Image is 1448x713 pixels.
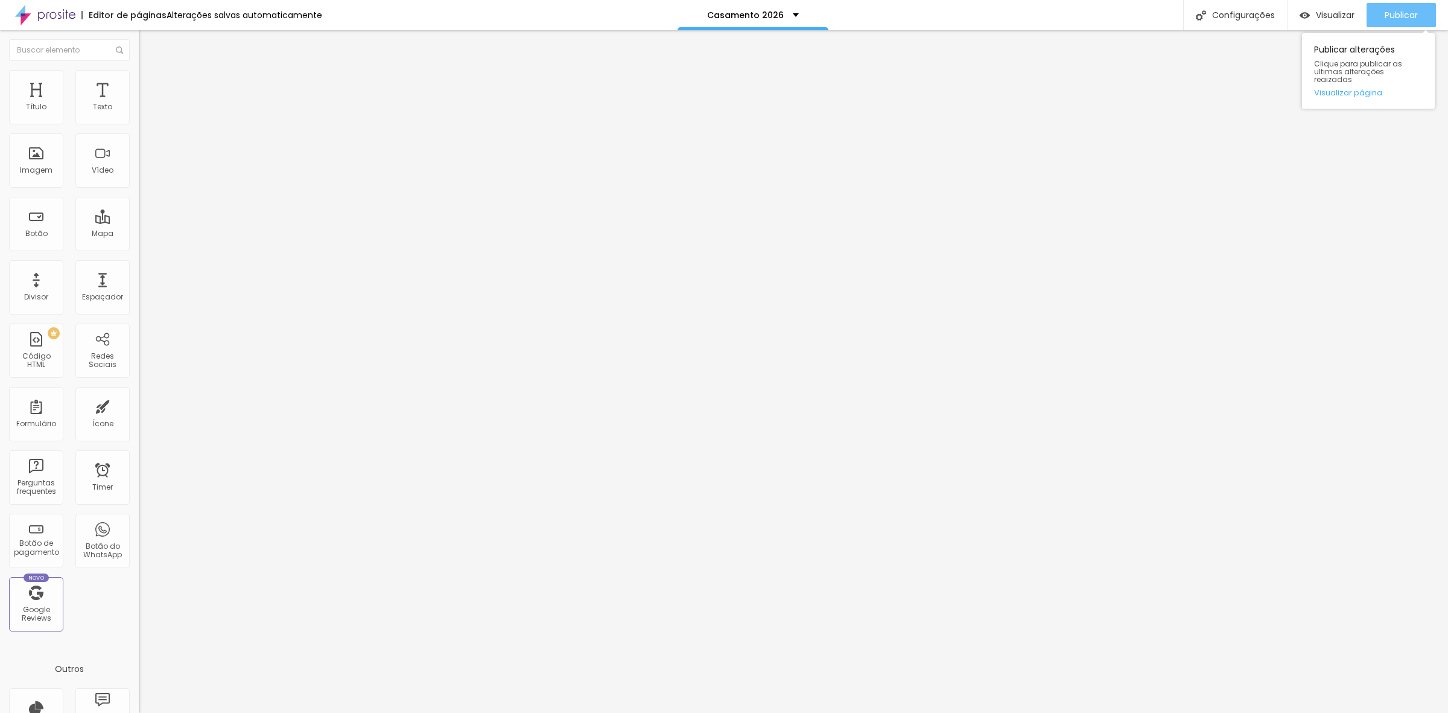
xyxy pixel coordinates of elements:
[81,11,167,19] div: Editor de páginas
[1316,10,1354,20] span: Visualizar
[1288,3,1367,27] button: Visualizar
[12,539,60,557] div: Botão de pagamento
[12,352,60,369] div: Código HTML
[92,229,113,238] div: Mapa
[24,293,48,301] div: Divisor
[12,606,60,623] div: Google Reviews
[1314,60,1423,84] span: Clique para publicar as ultimas alterações reaizadas
[1367,3,1436,27] button: Publicar
[92,420,113,428] div: Ícone
[26,103,46,111] div: Título
[78,542,126,560] div: Botão do WhatsApp
[12,479,60,496] div: Perguntas frequentes
[1196,10,1206,21] img: Icone
[92,483,113,491] div: Timer
[1314,89,1423,97] a: Visualizar página
[1300,10,1310,21] img: view-1.svg
[167,11,322,19] div: Alterações salvas automaticamente
[116,46,123,54] img: Icone
[92,166,113,174] div: Vídeo
[9,39,130,61] input: Buscar elemento
[82,293,123,301] div: Espaçador
[25,229,48,238] div: Botão
[24,574,49,582] div: Novo
[1385,10,1418,20] span: Publicar
[20,166,52,174] div: Imagem
[1302,33,1435,109] div: Publicar alterações
[16,420,56,428] div: Formulário
[78,352,126,369] div: Redes Sociais
[707,11,784,19] p: Casamento 2026
[93,103,112,111] div: Texto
